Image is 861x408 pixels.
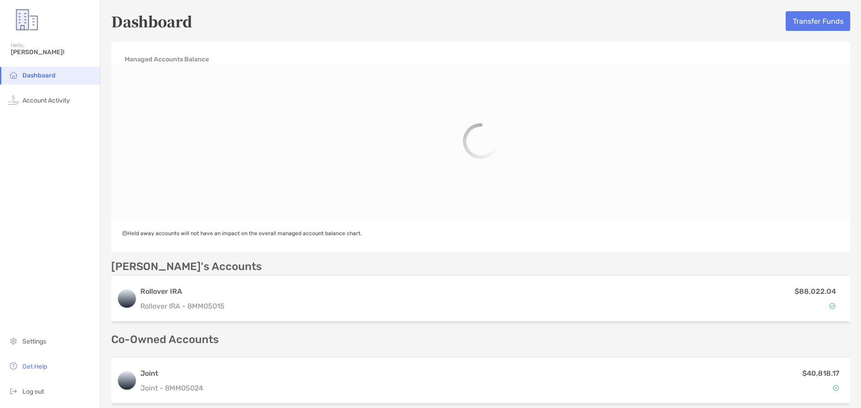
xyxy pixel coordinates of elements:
p: $40,818.17 [802,368,839,379]
img: logout icon [8,386,19,396]
img: household icon [8,69,19,80]
h3: Joint [140,368,203,379]
img: Zoe Logo [11,4,43,36]
img: logo account [118,372,136,390]
img: Account Status icon [829,303,835,309]
h4: Managed Accounts Balance [125,56,209,63]
span: Get Help [22,363,47,370]
span: Log out [22,388,44,395]
p: [PERSON_NAME]'s Accounts [111,261,262,272]
p: Rollover IRA - 8MM05015 [140,301,667,312]
span: Settings [22,338,46,345]
button: Transfer Funds [786,11,850,31]
img: activity icon [8,94,19,105]
p: $88,022.04 [795,286,836,297]
h5: Dashboard [111,11,192,31]
span: [PERSON_NAME]! [11,48,95,56]
span: Held away accounts will not have an impact on the overall managed account balance chart. [122,230,362,236]
span: Account Activity [22,97,70,104]
img: get-help icon [8,361,19,371]
span: Dashboard [22,72,56,79]
p: Co-Owned Accounts [111,334,850,345]
p: Joint - 8MM05024 [140,382,203,394]
img: Account Status icon [833,385,839,391]
img: settings icon [8,335,19,346]
h3: Rollover IRA [140,286,667,297]
img: logo account [118,290,136,308]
